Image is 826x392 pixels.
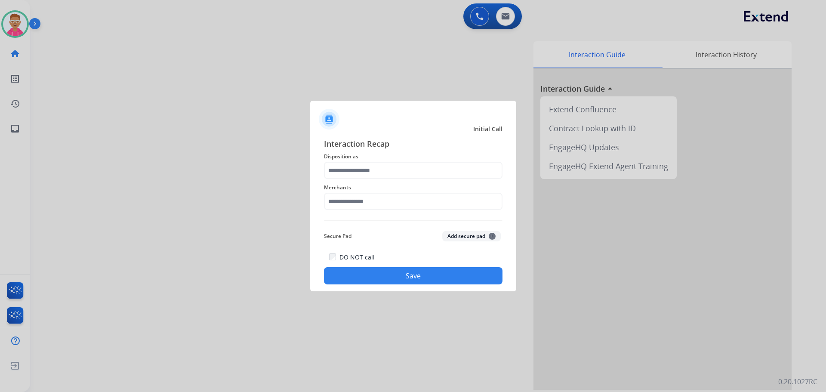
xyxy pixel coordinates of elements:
[324,151,502,162] span: Disposition as
[324,138,502,151] span: Interaction Recap
[442,231,501,241] button: Add secure pad+
[489,233,496,240] span: +
[778,377,817,387] p: 0.20.1027RC
[324,220,502,221] img: contact-recap-line.svg
[473,125,502,133] span: Initial Call
[324,267,502,284] button: Save
[319,109,339,130] img: contactIcon
[339,253,375,262] label: DO NOT call
[324,231,351,241] span: Secure Pad
[324,182,502,193] span: Merchants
